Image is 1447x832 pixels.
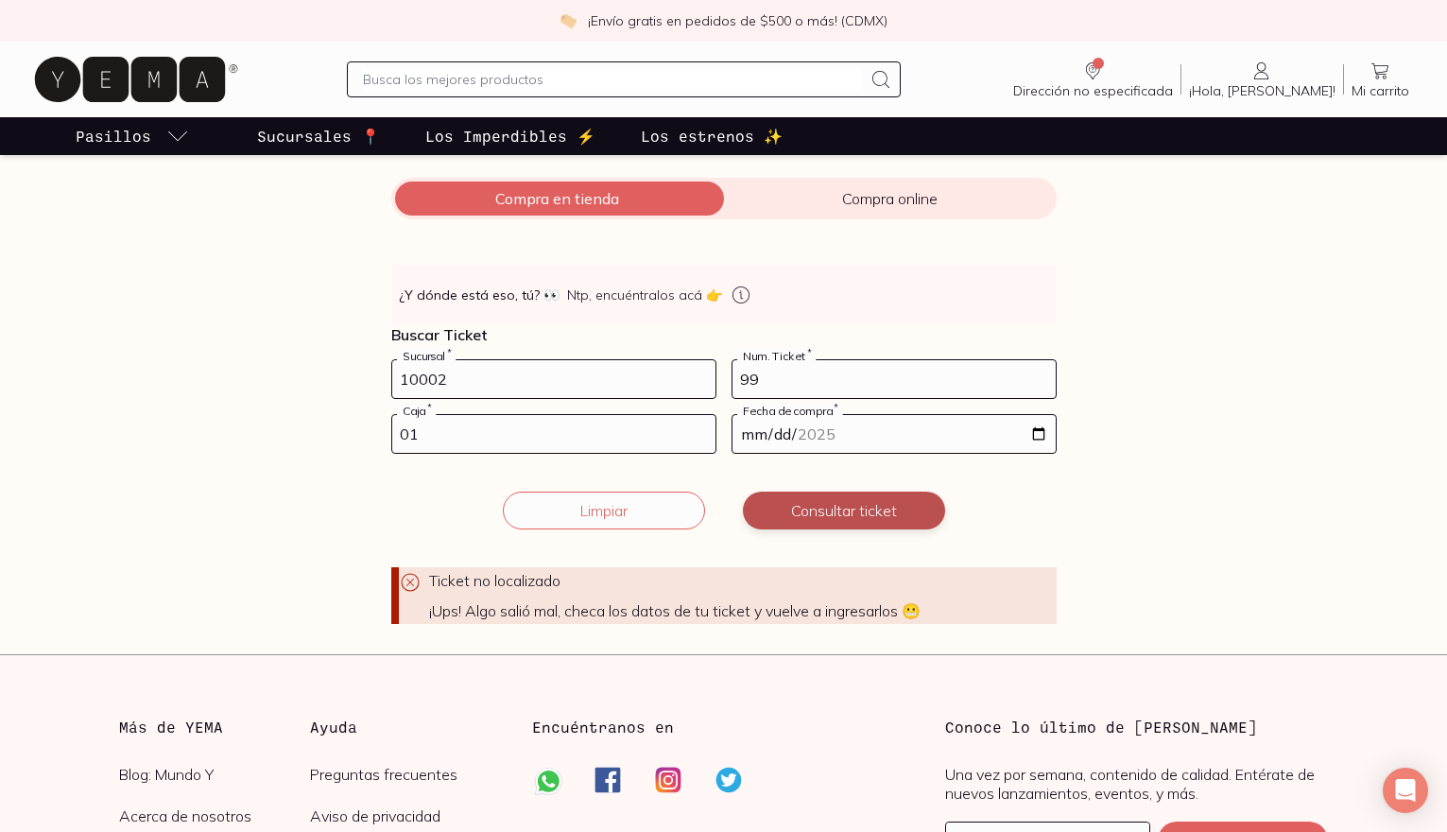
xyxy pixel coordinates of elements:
label: Sucursal [397,349,456,363]
input: 123 [732,360,1056,398]
p: Pasillos [76,125,151,147]
input: 728 [392,360,715,398]
h3: Encuéntranos en [532,716,674,738]
a: Los estrenos ✨ [637,117,786,155]
a: Aviso de privacidad [310,806,502,825]
span: Ntp, encuéntralos acá 👉 [567,286,722,304]
a: Acerca de nosotros [119,806,311,825]
a: ¡Hola, [PERSON_NAME]! [1181,60,1343,99]
span: Ticket no localizado [429,571,560,590]
p: ¡Envío gratis en pedidos de $500 o más! (CDMX) [588,11,887,30]
p: Los Imperdibles ⚡️ [425,125,595,147]
p: Una vez por semana, contenido de calidad. Entérate de nuevos lanzamientos, eventos, y más. [945,765,1328,803]
span: 👀 [543,286,560,304]
button: Limpiar [503,492,705,529]
a: Los Imperdibles ⚡️ [422,117,599,155]
span: Mi carrito [1352,82,1409,99]
a: Dirección no especificada [1006,60,1180,99]
img: check [560,12,577,29]
span: Dirección no especificada [1013,82,1173,99]
span: Compra online [724,189,1057,208]
button: Consultar ticket [743,492,945,529]
span: Compra en tienda [391,189,724,208]
a: Sucursales 📍 [253,117,384,155]
p: Buscar Ticket [391,325,1057,344]
input: Busca los mejores productos [363,68,863,91]
label: Caja [397,404,436,418]
input: 14-05-2023 [732,415,1056,453]
div: Open Intercom Messenger [1383,768,1428,813]
a: Blog: Mundo Y [119,765,311,784]
span: ¡Ups! Algo salió mal, checa los datos de tu ticket y vuelve a ingresarlos 😬 [429,601,1057,620]
p: Los estrenos ✨ [641,125,783,147]
strong: ¿Y dónde está eso, tú? [399,286,560,304]
span: ¡Hola, [PERSON_NAME]! [1189,82,1335,99]
p: Sucursales 📍 [257,125,380,147]
h3: Más de YEMA [119,716,311,738]
label: Fecha de compra [737,404,843,418]
a: pasillo-todos-link [72,117,193,155]
a: Mi carrito [1344,60,1417,99]
h3: Conoce lo último de [PERSON_NAME] [945,716,1328,738]
input: 03 [392,415,715,453]
label: Num. Ticket [737,349,816,363]
a: Preguntas frecuentes [310,765,502,784]
h3: Ayuda [310,716,502,738]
